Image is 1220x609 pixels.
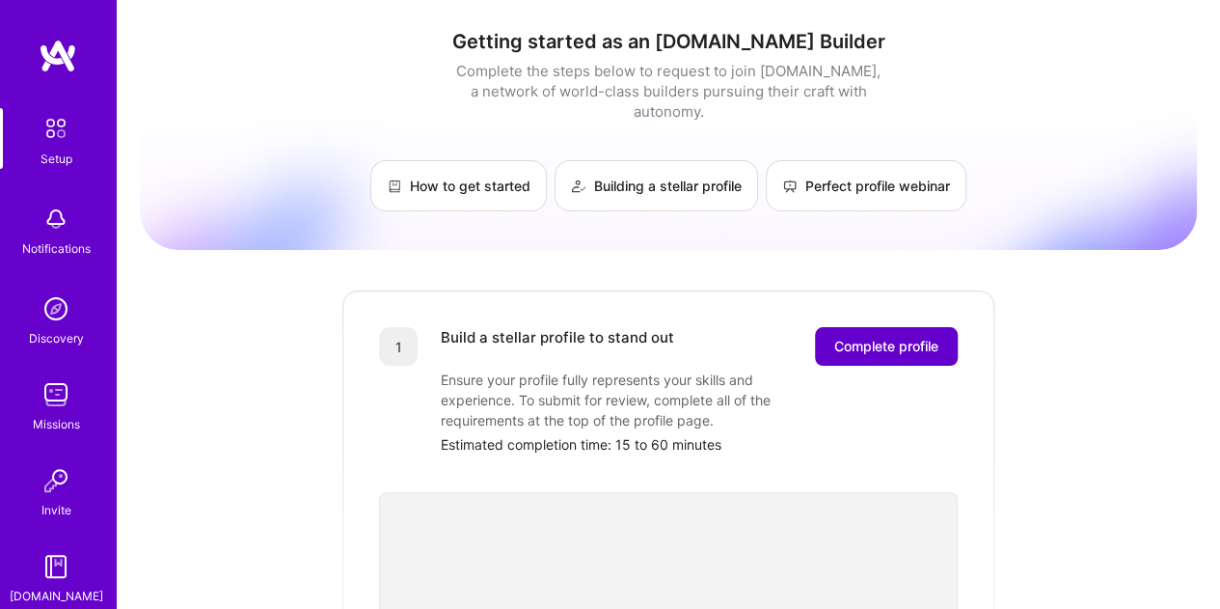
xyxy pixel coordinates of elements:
[41,500,71,520] div: Invite
[37,461,75,500] img: Invite
[37,200,75,238] img: bell
[441,327,674,366] div: Build a stellar profile to stand out
[33,414,80,434] div: Missions
[571,179,586,194] img: Building a stellar profile
[441,370,827,430] div: Ensure your profile fully represents your skills and experience. To submit for review, complete a...
[41,149,72,169] div: Setup
[22,238,91,259] div: Notifications
[36,108,76,149] img: setup
[37,375,75,414] img: teamwork
[370,160,547,211] a: How to get started
[140,30,1197,53] h1: Getting started as an [DOMAIN_NAME] Builder
[39,39,77,73] img: logo
[37,290,75,328] img: discovery
[441,434,958,455] div: Estimated completion time: 15 to 60 minutes
[766,160,966,211] a: Perfect profile webinar
[555,160,758,211] a: Building a stellar profile
[451,61,885,122] div: Complete the steps below to request to join [DOMAIN_NAME], a network of world-class builders purs...
[379,327,418,366] div: 1
[10,586,103,606] div: [DOMAIN_NAME]
[815,327,958,366] button: Complete profile
[29,328,84,348] div: Discovery
[834,337,938,356] span: Complete profile
[782,179,798,194] img: Perfect profile webinar
[387,179,402,194] img: How to get started
[37,547,75,586] img: guide book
